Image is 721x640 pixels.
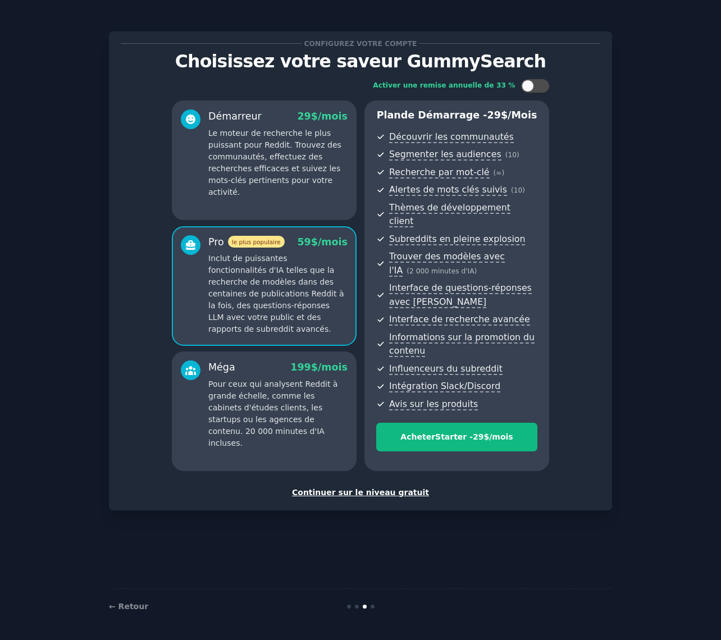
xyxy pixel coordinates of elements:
font: $ [311,236,318,248]
font: $ [311,362,318,373]
font: /mois [318,236,348,248]
font: Interface de recherche avancée [389,314,530,324]
font: Informations sur la promotion du contenu [389,332,535,356]
font: Configurez votre compte [304,40,417,48]
font: Alertes de mots clés suivis [389,184,507,195]
font: 29 [473,432,483,441]
font: ( [511,186,514,194]
font: 199 [290,362,311,373]
font: Thèmes de développement client [389,202,510,227]
font: Pro [208,236,224,248]
font: /mois [508,109,537,121]
font: /mois [318,362,348,373]
font: ) [522,186,525,194]
font: Intégration Slack/Discord [389,381,500,391]
font: Méga [208,362,235,373]
font: /mois [318,111,348,122]
font: ∞ [496,169,501,177]
font: Choisissez votre saveur GummySearch [175,51,546,71]
font: Inclut de puissantes fonctionnalités d'IA telles que la recherche de modèles dans des centaines d... [208,254,344,333]
font: 29 [487,109,501,121]
font: Recherche par mot-clé [389,167,489,177]
font: Découvrir les communautés [389,131,514,142]
font: de démarrage - [401,109,487,121]
font: ( [494,169,496,177]
font: 59 [297,236,311,248]
font: Segmenter les audiences [389,149,501,159]
font: Avis sur les produits [389,399,478,409]
font: Le moteur de recherche le plus puissant pour Reddit. Trouvez des communautés, effectuez des reche... [208,129,341,196]
font: Interface de questions-réponses avec [PERSON_NAME] [389,282,532,307]
font: ) [502,169,505,177]
font: le plus populaire [232,239,281,245]
font: $ [483,432,489,441]
font: Activer une remise annuelle de 33 % [373,81,515,89]
font: ) [517,151,519,159]
font: 29 [297,111,311,122]
font: 2 000 minutes d'IA [409,267,474,275]
font: Pour ceux qui analysent Reddit à grande échelle, comme les cabinets d'études clients, les startup... [208,380,337,447]
font: ( [407,267,409,275]
font: 10 [508,151,517,159]
font: $ [311,111,318,122]
font: $ [501,109,508,121]
font: Plan [377,109,401,121]
font: /mois [489,432,513,441]
font: Subreddits en pleine explosion [389,234,525,244]
font: ( [505,151,508,159]
font: Influenceurs du subreddit [389,363,503,374]
font: Starter - [435,432,473,441]
font: Démarreur [208,111,262,122]
font: Continuer sur le niveau gratuit [292,488,429,497]
a: ← Retour [109,602,148,611]
font: ) [474,267,477,275]
font: Acheter [400,432,435,441]
font: Trouver des modèles avec l'IA [389,251,505,276]
button: AcheterStarter -29$/mois [376,423,537,451]
font: 10 [514,186,523,194]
